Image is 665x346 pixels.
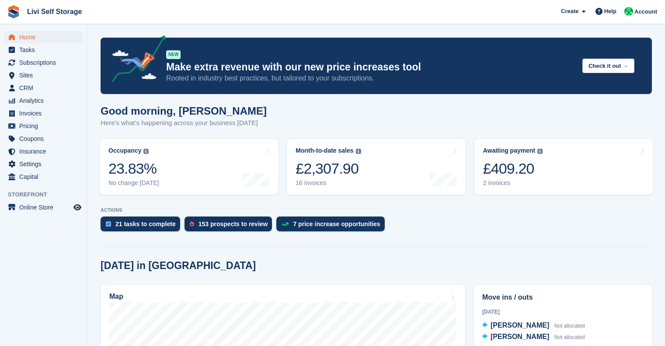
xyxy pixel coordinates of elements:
h2: [DATE] in [GEOGRAPHIC_DATA] [101,260,256,272]
span: Home [19,31,72,43]
div: Awaiting payment [483,147,536,154]
a: menu [4,44,83,56]
div: £409.20 [483,160,543,178]
span: Pricing [19,120,72,132]
a: [PERSON_NAME] Not allocated [482,320,585,332]
div: No change [DATE] [108,179,159,187]
div: 2 invoices [483,179,543,187]
span: [PERSON_NAME] [491,333,549,340]
p: ACTIONS [101,207,652,213]
h1: Good morning, [PERSON_NAME] [101,105,267,117]
img: icon-info-grey-7440780725fd019a000dd9b08b2336e03edf1995a4989e88bcd33f0948082b44.svg [356,149,361,154]
p: Make extra revenue with our new price increases tool [166,61,575,73]
div: Month-to-date sales [296,147,353,154]
p: Here's what's happening across your business [DATE] [101,118,267,128]
div: 7 price increase opportunities [293,220,380,227]
a: menu [4,94,83,107]
a: Month-to-date sales £2,307.90 16 invoices [287,139,465,195]
h2: Move ins / outs [482,292,644,303]
a: menu [4,56,83,69]
div: £2,307.90 [296,160,361,178]
a: menu [4,82,83,94]
span: Coupons [19,133,72,145]
a: 153 prospects to review [185,217,277,236]
a: Awaiting payment £409.20 2 invoices [474,139,653,195]
span: Sites [19,69,72,81]
div: NEW [166,50,181,59]
span: Create [561,7,578,16]
a: menu [4,69,83,81]
div: 23.83% [108,160,159,178]
span: Storefront [8,190,87,199]
span: Settings [19,158,72,170]
a: menu [4,158,83,170]
img: icon-info-grey-7440780725fd019a000dd9b08b2336e03edf1995a4989e88bcd33f0948082b44.svg [537,149,543,154]
img: prospect-51fa495bee0391a8d652442698ab0144808aea92771e9ea1ae160a38d050c398.svg [190,221,194,227]
a: 7 price increase opportunities [276,217,389,236]
a: menu [4,145,83,157]
a: [PERSON_NAME] Not allocated [482,332,585,343]
p: Rooted in industry best practices, but tailored to your subscriptions. [166,73,575,83]
button: Check it out → [582,59,634,73]
span: Tasks [19,44,72,56]
span: Capital [19,171,72,183]
span: [PERSON_NAME] [491,322,549,329]
span: Analytics [19,94,72,107]
div: 21 tasks to complete [115,220,176,227]
span: Not allocated [554,323,585,329]
span: Subscriptions [19,56,72,69]
a: 21 tasks to complete [101,217,185,236]
img: task-75834270c22a3079a89374b754ae025e5fb1db73e45f91037f5363f120a921f8.svg [106,221,111,227]
div: 153 prospects to review [198,220,268,227]
a: Occupancy 23.83% No change [DATE] [100,139,278,195]
a: menu [4,31,83,43]
a: Preview store [72,202,83,213]
span: CRM [19,82,72,94]
a: menu [4,107,83,119]
a: menu [4,120,83,132]
a: menu [4,133,83,145]
span: Online Store [19,201,72,213]
img: price_increase_opportunities-93ffe204e8149a01c8c9dc8f82e8f89637d9d84a8eef4429ea346261dce0b2c0.svg [282,222,289,226]
h2: Map [109,293,123,301]
img: Joe Robertson [624,7,633,16]
div: [DATE] [482,308,644,316]
span: Invoices [19,107,72,119]
span: Not allocated [554,334,585,340]
span: Help [604,7,616,16]
img: icon-info-grey-7440780725fd019a000dd9b08b2336e03edf1995a4989e88bcd33f0948082b44.svg [143,149,149,154]
a: menu [4,171,83,183]
a: Livi Self Storage [24,4,85,19]
a: menu [4,201,83,213]
img: price-adjustments-announcement-icon-8257ccfd72463d97f412b2fc003d46551f7dbcb40ab6d574587a9cd5c0d94... [104,35,166,85]
span: Insurance [19,145,72,157]
img: stora-icon-8386f47178a22dfd0bd8f6a31ec36ba5ce8667c1dd55bd0f319d3a0aa187defe.svg [7,5,20,18]
span: Account [634,7,657,16]
div: 16 invoices [296,179,361,187]
div: Occupancy [108,147,141,154]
